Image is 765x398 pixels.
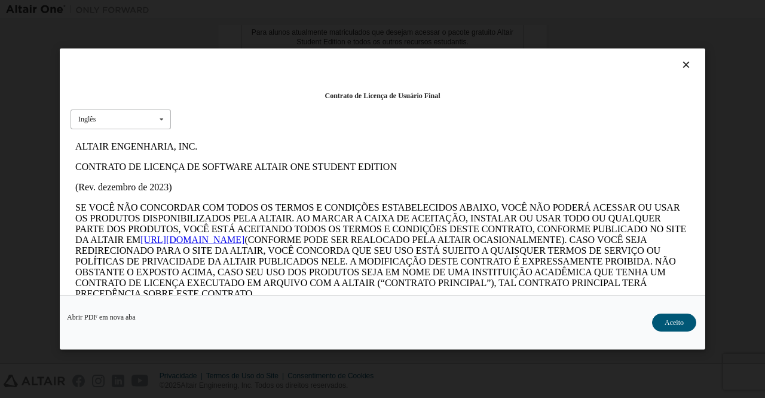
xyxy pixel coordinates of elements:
font: Inglês [78,115,96,123]
font: Contrato de Licença de Usuário Final [325,92,440,100]
a: [URL][DOMAIN_NAME] [70,98,174,108]
font: ALTAIR ENGENHARIA, INC. [5,5,127,15]
font: Aceito [665,318,684,327]
font: SE VOCÊ NÃO CONCORDAR COM TODOS OS TERMOS E CONDIÇÕES ESTABELECIDOS ABAIXO, VOCÊ NÃO PODERÁ ACESS... [5,66,616,108]
font: Este Contrato de Licença de Software Altair One Student Edition ("Contrato") é celebrado entre a ... [5,172,613,226]
button: Aceito [652,314,696,332]
font: (Rev. dezembro de 2023) [5,45,102,56]
font: Abrir PDF em nova aba [67,313,136,321]
font: CONTRATO DE LICENÇA DE SOFTWARE ALTAIR ONE STUDENT EDITION [5,25,326,35]
font: (CONFORME PODE SER REALOCADO PELA ALTAIR OCASIONALMENTE). CASO VOCÊ SEJA REDIRECIONADO PARA O SIT... [5,98,605,162]
a: Abrir PDF em nova aba [67,314,136,321]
